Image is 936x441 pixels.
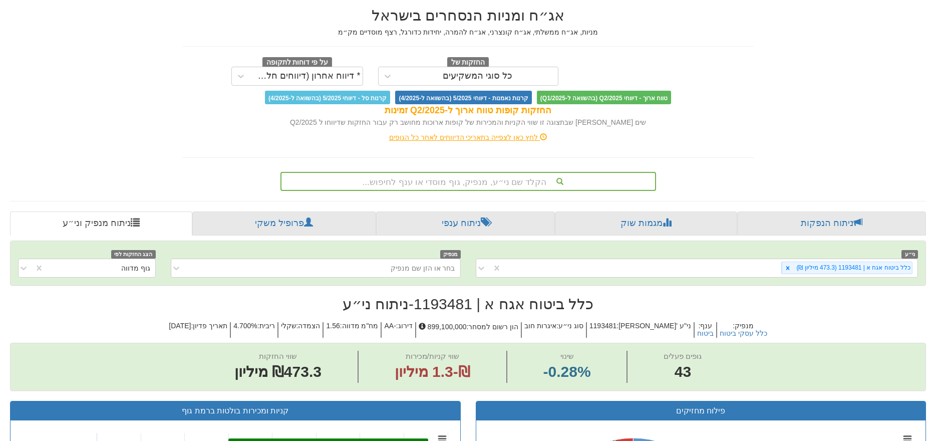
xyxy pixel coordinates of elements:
[560,352,574,360] font: שינוי
[169,322,191,330] font: [DATE]
[326,322,340,330] font: 1.56
[720,330,767,337] button: כלל עסקי ביטוח
[268,94,387,101] font: קרנות סל - דיווחי 5/2025 (בהשוואה ל-4/2025)
[296,322,298,330] font: :
[442,218,481,228] font: ניתוח ענפי
[796,264,910,271] font: כלל ביטוח אגח א | 1193481 (473.3 מיליון ₪)
[414,296,593,312] font: כלל ביטוח אגח א | 1193481
[468,323,518,331] font: הון רשום למסחר
[363,177,546,187] font: הקלד שם ני״ע, מנפיק, גוף מוסדי או ענף לחיפוש...
[191,322,193,330] font: :
[340,322,342,330] font: :
[618,322,691,330] font: [PERSON_NAME]' ני"ע
[372,7,564,24] font: אג״ח ומניות הנסחרים בישראל
[281,322,296,330] font: שקלי
[558,322,583,330] font: סוג ני״ע
[234,363,322,380] font: ₪473.3 מיליון
[342,322,379,330] font: מח"מ מדווה
[616,322,618,330] font: :
[428,323,467,331] font: 899,100,000
[395,363,470,380] font: ₪-1.3 מיליון
[697,329,714,337] font: ביטוח
[343,296,409,312] font: ניתוח ני״ע
[664,352,702,360] font: גופים פעלים
[389,133,538,141] font: לחץ כאן לצפייה בתאריכי הדיווחים לאחר כל הגופים
[589,322,617,330] font: 1193481
[290,118,646,126] font: שים [PERSON_NAME] שבתצוגה זו שווי הקניות והמכירות של קופות ארוכות מחושב רק עבור החזקות שדיווחו ל ...
[193,322,227,330] font: תאריך פדיון
[905,251,915,257] font: ני״ע
[466,323,468,331] font: :
[555,211,738,236] a: מגמות שוק
[698,322,700,330] font: :
[700,322,712,330] font: ענף
[376,211,555,236] a: ניתוח ענפי
[385,105,551,115] font: החזקות קופות טווח ארוך ל-Q2/2025 זמינות
[556,322,558,330] font: :
[257,322,259,330] font: :
[675,363,691,380] font: 43
[443,71,512,81] font: כל סוגי המשקיעים
[63,218,131,228] font: ניתוח מנפיק וני״ע
[737,211,926,236] a: ניתוח הנפקות
[733,322,735,330] font: :
[398,322,413,330] font: דירוג
[391,264,455,272] font: בחר או הזן שם מנפיק
[409,296,414,312] font: -
[259,322,275,330] font: ריבית
[247,71,361,81] font: * דיווח אחרון (דיווחים חלקיים)
[801,218,853,228] font: ניתוח הנפקות
[543,363,591,380] font: ‎-0.28%
[396,322,398,330] font: :
[620,218,663,228] font: מגמות שוק
[121,264,150,272] font: גוף מדווה
[697,330,714,337] button: ביטוח
[720,329,767,337] font: כלל עסקי ביטוח
[338,28,598,36] font: מניות, אג״ח ממשלתי, אג״ח קונצרני, אג״ח להמרה, יחידות כדורגל, רצף מוסדיים מק״מ
[266,58,328,66] font: על פי דוחות לתקופה
[182,406,288,415] font: קניות ומכירות בולטות ברמת גוף
[259,352,297,360] font: שווי החזקות
[540,94,668,101] font: טווח ארוך - דיווחי Q2/2025 (בהשוואה ל-Q1/2025)
[399,94,528,101] font: קרנות נאמנות - דיווחי 5/2025 (בהשוואה ל-4/2025)
[384,322,396,330] font: AA-
[298,322,320,330] font: הצמדה
[10,211,192,236] a: ניתוח מנפיק וני״ע
[114,251,152,257] font: הצג החזקות לפי
[443,251,457,257] font: מנפיק
[451,58,485,66] font: החזקות של
[192,211,377,236] a: פרופיל משקי
[255,218,304,228] font: פרופיל משקי
[406,352,459,360] font: שווי קניות/מכירות
[676,406,725,415] font: פילוח מחזיקים
[524,322,556,330] font: איגרות חוב
[233,322,257,330] font: 4.700%
[735,322,754,330] font: מנפיק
